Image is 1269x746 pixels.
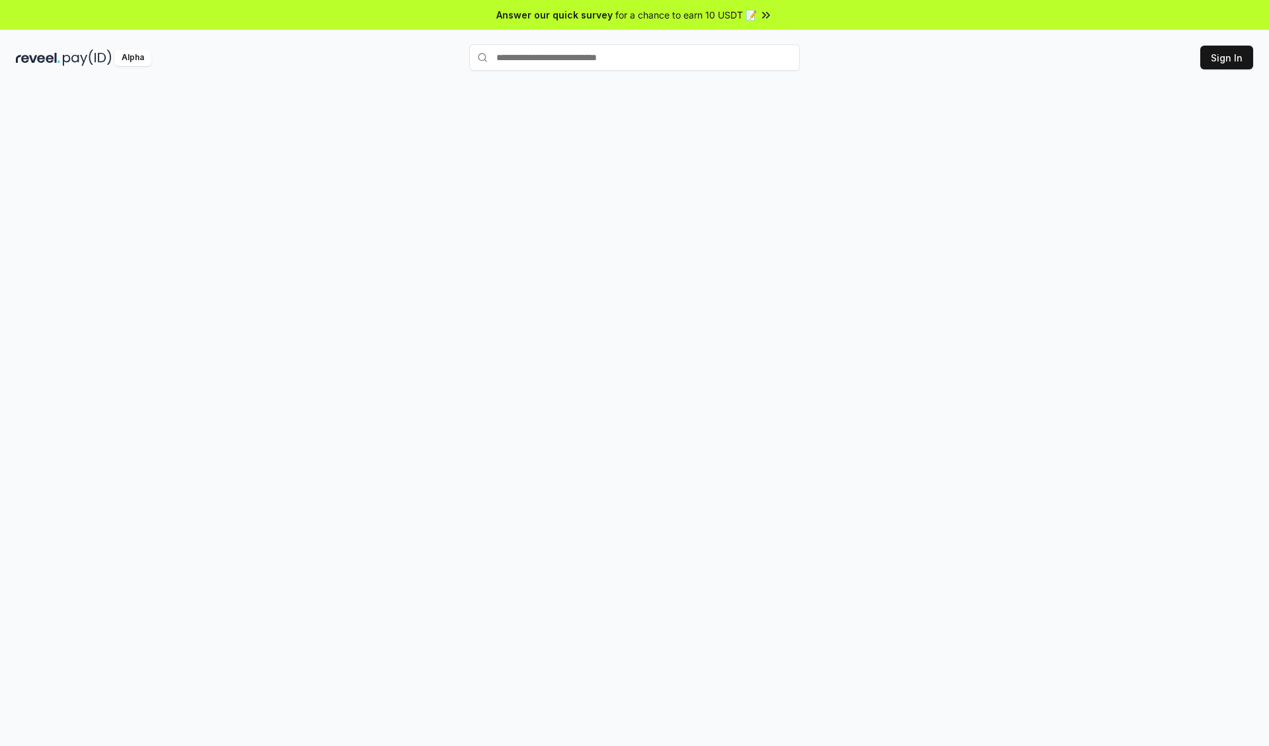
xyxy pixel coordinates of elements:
img: pay_id [63,50,112,66]
span: Answer our quick survey [496,8,613,22]
span: for a chance to earn 10 USDT 📝 [615,8,757,22]
img: reveel_dark [16,50,60,66]
button: Sign In [1200,46,1253,69]
div: Alpha [114,50,151,66]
